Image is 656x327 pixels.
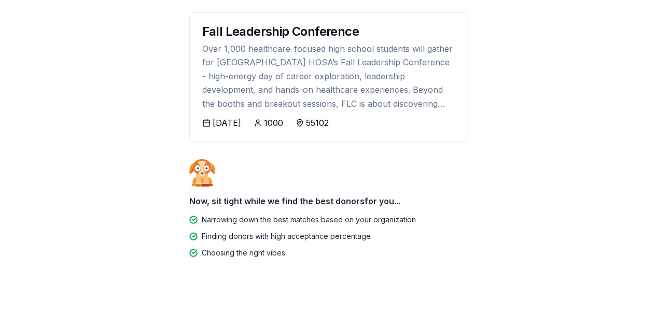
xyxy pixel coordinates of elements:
[202,42,454,110] div: Over 1,000 healthcare-focused high school students will gather for [GEOGRAPHIC_DATA] HOSA’s Fall ...
[202,25,454,38] div: Fall Leadership Conference
[202,247,285,259] div: Choosing the right vibes
[202,230,371,243] div: Finding donors with high acceptance percentage
[189,159,215,187] img: Dog waiting patiently
[264,117,283,129] div: 1000
[213,117,241,129] div: [DATE]
[306,117,329,129] div: 55102
[202,214,416,226] div: Narrowing down the best matches based on your organization
[189,191,467,211] div: Now, sit tight while we find the best donors for you...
